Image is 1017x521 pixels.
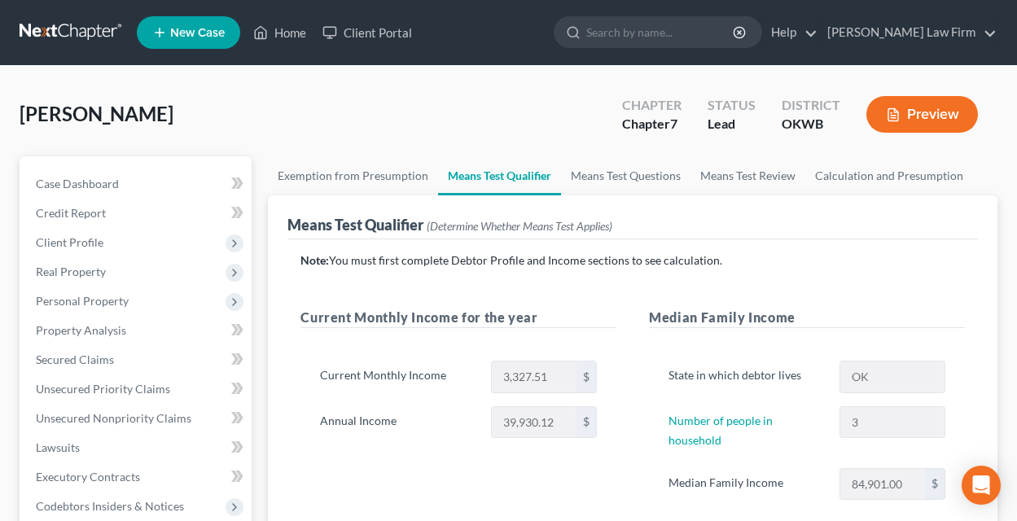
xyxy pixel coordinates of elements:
[36,382,170,396] span: Unsecured Priority Claims
[314,18,420,47] a: Client Portal
[23,404,252,433] a: Unsecured Nonpriority Claims
[170,27,225,39] span: New Case
[438,156,561,195] a: Means Test Qualifier
[622,115,682,134] div: Chapter
[36,294,129,308] span: Personal Property
[669,414,773,447] a: Number of people in household
[23,345,252,374] a: Secured Claims
[23,433,252,462] a: Lawsuits
[312,361,483,393] label: Current Monthly Income
[819,18,997,47] a: [PERSON_NAME] Law Firm
[660,468,831,501] label: Median Family Income
[782,96,840,115] div: District
[36,411,191,425] span: Unsecured Nonpriority Claims
[312,406,483,439] label: Annual Income
[561,156,690,195] a: Means Test Questions
[427,219,612,233] span: (Determine Whether Means Test Applies)
[622,96,682,115] div: Chapter
[300,252,965,269] p: You must first complete Debtor Profile and Income sections to see calculation.
[36,206,106,220] span: Credit Report
[20,102,173,125] span: [PERSON_NAME]
[670,116,677,131] span: 7
[23,169,252,199] a: Case Dashboard
[36,352,114,366] span: Secured Claims
[840,469,925,500] input: 0.00
[23,374,252,404] a: Unsecured Priority Claims
[36,323,126,337] span: Property Analysis
[649,308,965,328] h5: Median Family Income
[23,462,252,492] a: Executory Contracts
[36,235,103,249] span: Client Profile
[866,96,978,133] button: Preview
[925,469,945,500] div: $
[763,18,818,47] a: Help
[36,265,106,278] span: Real Property
[576,407,596,438] div: $
[840,361,945,392] input: State
[300,308,616,328] h5: Current Monthly Income for the year
[23,316,252,345] a: Property Analysis
[805,156,973,195] a: Calculation and Presumption
[36,470,140,484] span: Executory Contracts
[708,115,756,134] div: Lead
[36,177,119,190] span: Case Dashboard
[300,253,329,267] strong: Note:
[268,156,438,195] a: Exemption from Presumption
[962,466,1001,505] div: Open Intercom Messenger
[708,96,756,115] div: Status
[23,199,252,228] a: Credit Report
[660,361,831,393] label: State in which debtor lives
[36,440,80,454] span: Lawsuits
[492,407,576,438] input: 0.00
[287,215,612,234] div: Means Test Qualifier
[690,156,805,195] a: Means Test Review
[245,18,314,47] a: Home
[782,115,840,134] div: OKWB
[36,499,184,513] span: Codebtors Insiders & Notices
[586,17,735,47] input: Search by name...
[576,361,596,392] div: $
[492,361,576,392] input: 0.00
[840,407,945,438] input: --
